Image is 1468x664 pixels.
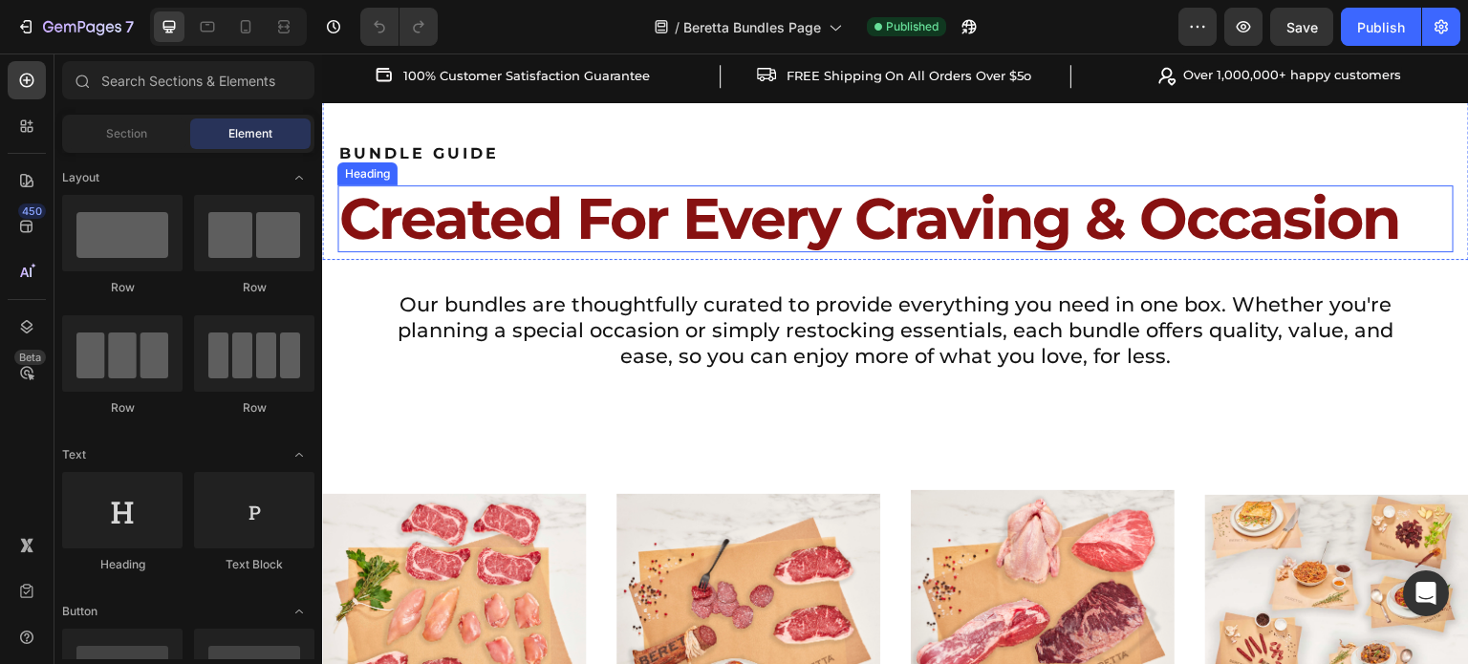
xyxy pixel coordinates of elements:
span: Toggle open [284,439,314,470]
div: Row [62,399,183,417]
button: 7 [8,8,142,46]
div: Beta [14,350,46,365]
span: Toggle open [284,162,314,193]
div: Open Intercom Messenger [1403,570,1449,616]
div: Row [194,399,314,417]
div: Publish [1357,17,1405,37]
div: Row [62,279,183,296]
iframe: Design area [322,54,1468,664]
p: 7 [125,15,134,38]
div: Row [194,279,314,296]
button: Save [1270,8,1333,46]
div: 450 [18,203,46,219]
div: Undo/Redo [360,8,438,46]
button: Publish [1341,8,1421,46]
div: Text Block [194,556,314,573]
span: Element [228,125,272,142]
span: Text [62,446,86,463]
span: Published [886,18,939,35]
span: Save [1286,19,1318,35]
span: Section [106,125,147,142]
span: Beretta Bundles Page [683,17,821,37]
span: / [675,17,680,37]
div: Heading [62,556,183,573]
span: Toggle open [284,596,314,627]
span: Button [62,603,97,620]
span: Layout [62,169,99,186]
input: Search Sections & Elements [62,61,314,99]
